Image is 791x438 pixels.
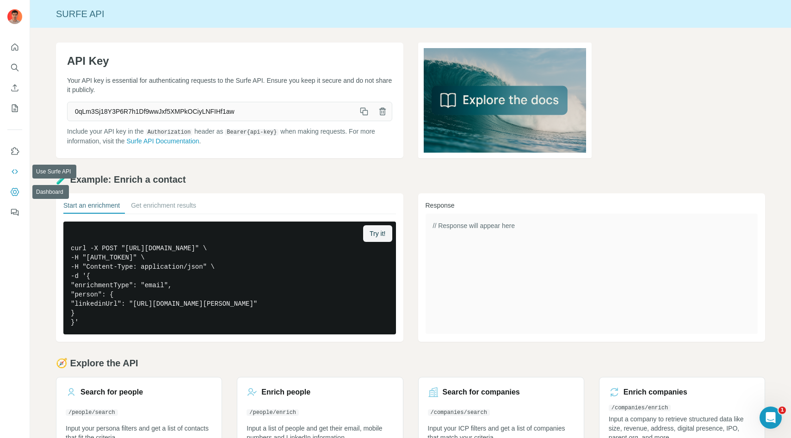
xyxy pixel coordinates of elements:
button: Search [7,59,22,76]
button: My lists [7,100,22,117]
span: 0qLm3Sj18Y3P6R7h1Df9wwJxf5XMPkOCiyLNFIHf1aw [68,103,355,120]
button: Try it! [363,225,392,242]
button: Quick start [7,39,22,56]
button: Feedback [7,204,22,221]
span: // Response will appear here [433,222,515,229]
button: Start an enrichment [63,201,120,214]
iframe: Intercom live chat [760,407,782,429]
h2: 🧪 Example: Enrich a contact [56,173,765,186]
code: /people/search [66,409,118,416]
code: /people/enrich [247,409,299,416]
button: Dashboard [7,184,22,200]
h3: Search for companies [443,387,520,398]
p: Include your API key in the header as when making requests. For more information, visit the . [67,127,392,146]
code: /companies/enrich [609,405,671,411]
p: Your API key is essential for authenticating requests to the Surfe API. Ensure you keep it secure... [67,76,392,94]
button: Use Surfe on LinkedIn [7,143,22,160]
img: Avatar [7,9,22,24]
span: 1 [779,407,786,414]
button: Enrich CSV [7,80,22,96]
button: Get enrichment results [131,201,196,214]
h3: Response [426,201,758,210]
code: /companies/search [428,409,490,416]
a: Surfe API Documentation [126,137,199,145]
span: Try it! [370,229,385,238]
h1: API Key [67,54,392,68]
div: Surfe API [30,7,791,20]
code: Authorization [146,129,193,136]
pre: curl -X POST "[URL][DOMAIN_NAME]" \ -H "[AUTH_TOKEN]" \ -H "Content-Type: application/json" \ -d ... [63,222,396,334]
code: Bearer {api-key} [225,129,278,136]
h2: 🧭 Explore the API [56,357,765,370]
h3: Search for people [80,387,143,398]
h3: Enrich companies [624,387,687,398]
h3: Enrich people [261,387,310,398]
button: Use Surfe API [7,163,22,180]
